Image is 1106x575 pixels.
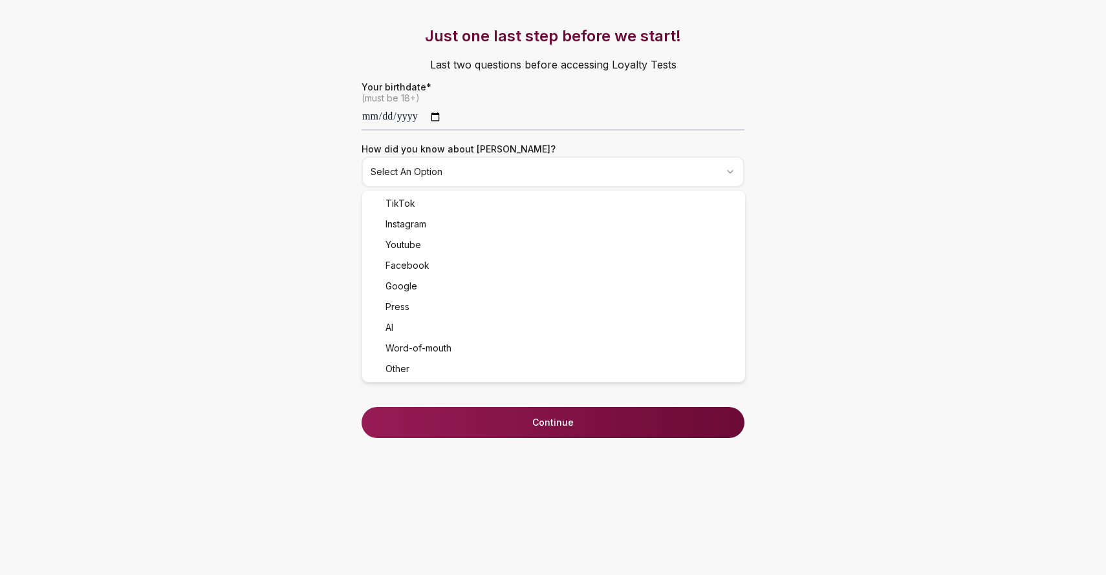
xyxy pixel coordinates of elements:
span: AI [385,321,393,334]
span: Google [385,280,417,293]
span: TikTok [385,197,415,210]
span: Word-of-mouth [385,342,451,355]
span: Other [385,362,409,375]
span: Youtube [385,238,421,251]
span: Press [385,300,409,313]
span: Facebook [385,259,429,272]
span: Instagram [385,218,426,231]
